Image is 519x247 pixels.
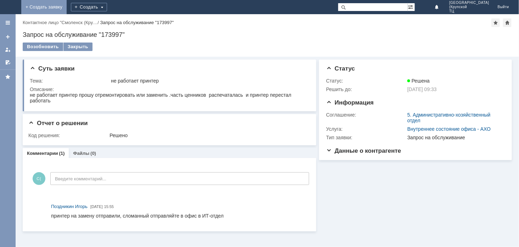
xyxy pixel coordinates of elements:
[90,151,96,156] div: (0)
[326,86,406,92] div: Решить до:
[326,65,355,72] span: Статус
[326,99,374,106] span: Информация
[326,147,401,154] span: Данные о контрагенте
[449,5,489,9] span: (Крупской
[326,112,406,118] div: Соглашение:
[2,44,13,55] a: Мои заявки
[90,204,103,209] span: [DATE]
[111,78,306,84] div: не работает принтер
[503,18,512,27] div: Сделать домашней страницей
[2,31,13,43] a: Создать заявку
[73,151,89,156] a: Файлы
[326,126,406,132] div: Услуга:
[407,135,502,140] div: Запрос на обслуживание
[28,120,88,127] span: Отчет о решении
[30,86,308,92] div: Описание:
[104,204,114,209] span: 15:55
[71,3,107,11] div: Создать
[30,78,110,84] div: Тема:
[407,78,430,84] span: Решена
[326,78,406,84] div: Статус:
[51,203,88,210] a: Поздникин Игорь
[33,172,45,185] span: С(
[326,135,406,140] div: Тип заявки:
[407,112,491,123] a: 5. Административно-хозяйственный отдел
[23,20,97,25] a: Контактное лицо "Смоленск (Кру…
[23,31,512,38] div: Запрос на обслуживание "173997"
[2,57,13,68] a: Мои согласования
[59,151,65,156] div: (1)
[100,20,174,25] div: Запрос на обслуживание "173997"
[27,151,58,156] a: Комментарии
[408,3,415,10] span: Расширенный поиск
[407,126,491,132] a: Внутреннее состояние офиса - АХО
[28,133,108,138] div: Код решения:
[407,86,437,92] span: [DATE] 09:33
[30,65,74,72] span: Суть заявки
[491,18,500,27] div: Добавить в избранное
[110,133,306,138] div: Решено
[51,204,88,209] span: Поздникин Игорь
[23,20,100,25] div: /
[449,9,489,13] span: ТЦ
[449,1,489,5] span: [GEOGRAPHIC_DATA]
